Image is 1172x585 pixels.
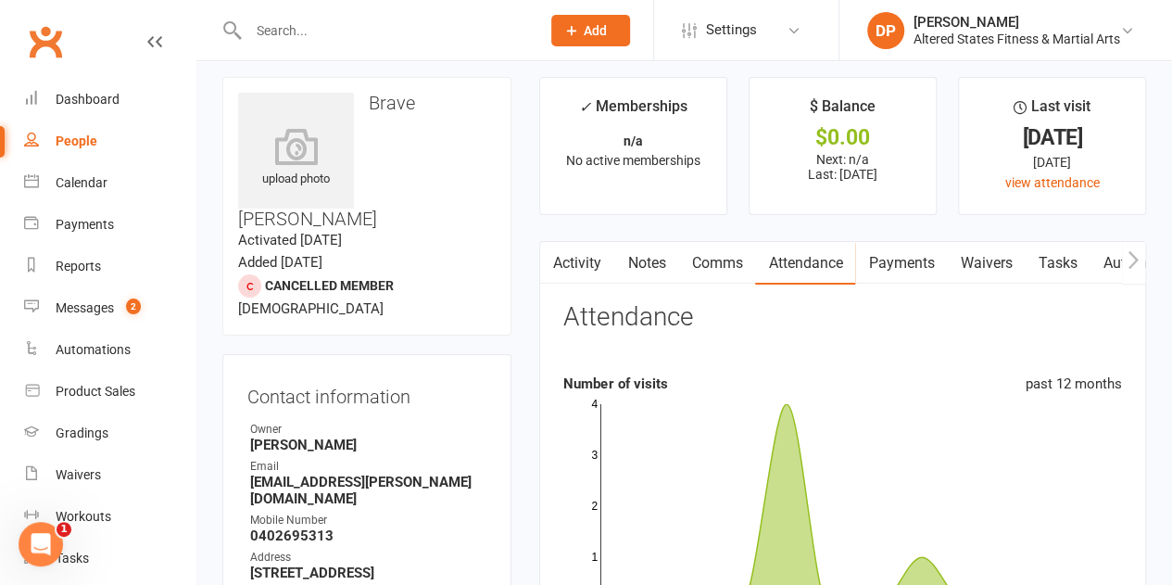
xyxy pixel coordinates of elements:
div: $ Balance [810,95,876,128]
div: [PERSON_NAME] [914,14,1120,31]
div: Workouts [56,509,111,524]
div: Altered States Fitness & Martial Arts [914,31,1120,47]
div: Dashboard [56,92,120,107]
div: DP [867,12,904,49]
div: Payments [56,217,114,232]
time: Added [DATE] [238,254,322,271]
iframe: Intercom live chat [19,522,63,566]
span: 1 [57,522,71,537]
a: view attendance [1005,175,1100,190]
a: Comms [678,242,755,285]
h3: Brave [PERSON_NAME] [238,93,496,229]
div: Address [250,549,486,566]
input: Search... [243,18,527,44]
div: Waivers [56,467,101,482]
div: Tasks [56,551,89,566]
strong: [EMAIL_ADDRESS][PERSON_NAME][DOMAIN_NAME] [250,474,486,507]
div: Email [250,458,486,476]
h3: Attendance [563,303,692,332]
a: Calendar [24,162,195,204]
a: Product Sales [24,371,195,413]
h3: Contact information [247,379,486,407]
div: past 12 months [1026,373,1122,395]
strong: Number of visits [563,375,667,392]
a: Reports [24,246,195,287]
strong: 0402695313 [250,528,486,544]
span: Settings [706,9,757,51]
a: Waivers [24,454,195,496]
div: Owner [250,421,486,439]
div: Gradings [56,426,108,440]
a: Gradings [24,413,195,454]
div: upload photo [238,128,354,189]
a: Activity [540,242,614,285]
div: Automations [56,342,131,357]
span: Cancelled member [265,278,394,293]
div: Reports [56,259,101,273]
div: People [56,134,97,148]
div: Product Sales [56,384,135,399]
a: Notes [614,242,678,285]
a: People [24,121,195,162]
p: Next: n/a Last: [DATE] [766,152,919,182]
button: Add [551,15,630,46]
span: Add [584,23,607,38]
div: Calendar [56,175,107,190]
div: Messages [56,300,114,315]
div: Memberships [579,95,687,129]
span: 2 [126,299,141,314]
div: [DATE] [976,128,1128,147]
a: Tasks [24,538,195,579]
a: Clubworx [22,19,69,65]
div: [DATE] [976,152,1128,172]
a: Dashboard [24,79,195,121]
i: ✓ [579,98,591,116]
div: Last visit [1014,95,1090,128]
a: Tasks [1025,242,1090,285]
div: $0.00 [766,128,919,147]
a: Attendance [755,242,855,285]
strong: [PERSON_NAME] [250,437,486,453]
a: Messages 2 [24,287,195,329]
time: Activated [DATE] [238,232,342,248]
a: Payments [855,242,947,285]
a: Payments [24,204,195,246]
a: Automations [24,329,195,371]
strong: [STREET_ADDRESS] [250,565,486,581]
a: Waivers [947,242,1025,285]
a: Workouts [24,496,195,538]
span: [DEMOGRAPHIC_DATA] [238,300,384,317]
span: No active memberships [566,153,700,168]
div: Mobile Number [250,512,486,529]
strong: n/a [624,134,643,148]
